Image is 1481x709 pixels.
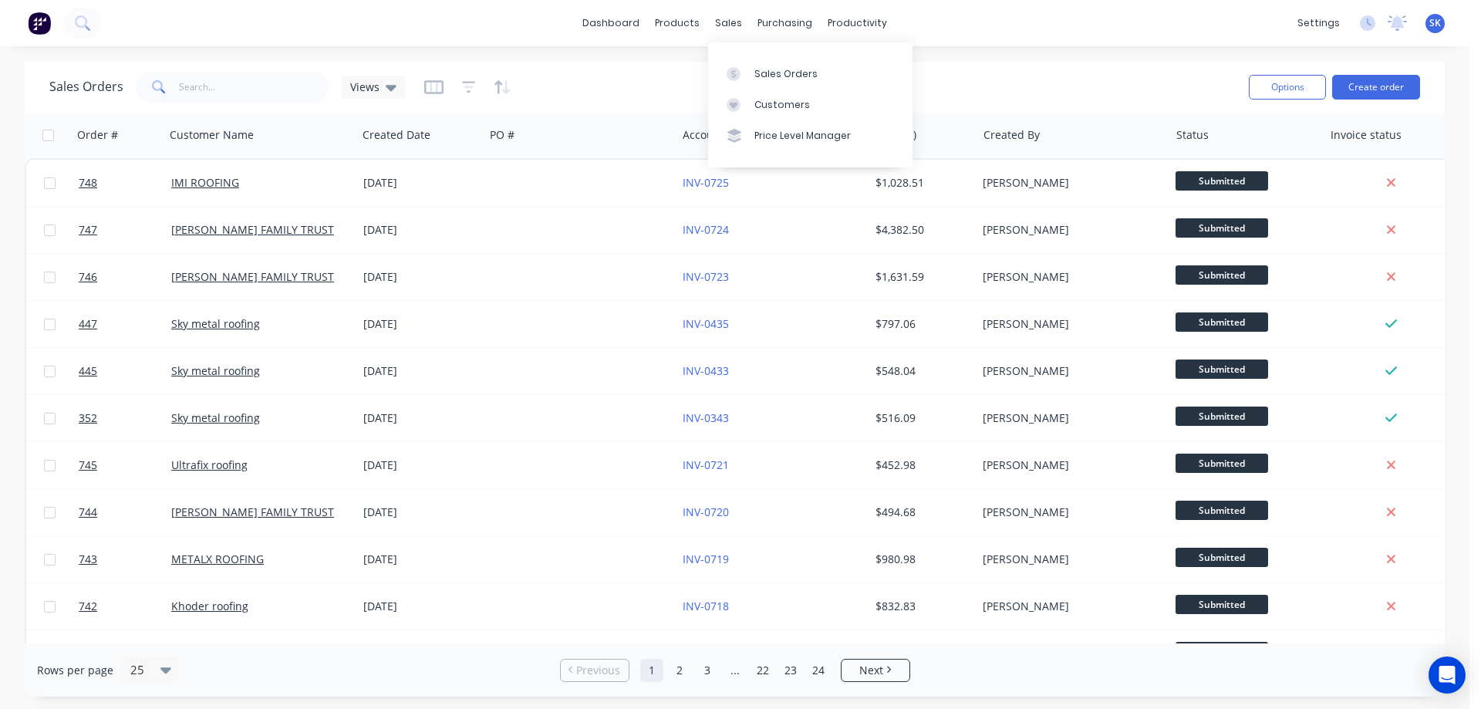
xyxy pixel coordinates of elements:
[683,363,729,378] a: INV-0433
[683,410,729,425] a: INV-0343
[875,222,966,238] div: $4,382.50
[983,175,1154,191] div: [PERSON_NAME]
[875,505,966,520] div: $494.68
[683,552,729,566] a: INV-0719
[554,659,916,682] ul: Pagination
[171,505,334,519] a: [PERSON_NAME] FAMILY TRUST
[576,663,620,678] span: Previous
[79,536,171,582] a: 743
[708,89,913,120] a: Customers
[875,316,966,332] div: $797.06
[77,127,118,143] div: Order #
[875,269,966,285] div: $1,631.59
[683,127,784,143] div: Accounting Order #
[754,98,810,112] div: Customers
[79,301,171,347] a: 447
[875,175,966,191] div: $1,028.51
[754,129,851,143] div: Price Level Manager
[79,395,171,441] a: 352
[647,12,707,35] div: products
[575,12,647,35] a: dashboard
[170,127,254,143] div: Customer Name
[171,175,239,190] a: IMI ROOFING
[363,269,478,285] div: [DATE]
[171,552,264,566] a: METALX ROOFING
[983,127,1040,143] div: Created By
[363,222,478,238] div: [DATE]
[363,316,478,332] div: [DATE]
[363,552,478,567] div: [DATE]
[79,160,171,206] a: 748
[751,659,774,682] a: Page 22
[79,410,97,426] span: 352
[363,599,478,614] div: [DATE]
[875,599,966,614] div: $832.83
[79,269,97,285] span: 746
[171,316,260,331] a: Sky metal roofing
[363,127,430,143] div: Created Date
[1176,407,1268,426] span: Submitted
[79,222,97,238] span: 747
[1249,75,1326,100] button: Options
[1176,265,1268,285] span: Submitted
[79,348,171,394] a: 445
[983,269,1154,285] div: [PERSON_NAME]
[1176,127,1209,143] div: Status
[683,175,729,190] a: INV-0725
[1429,16,1441,30] span: SK
[779,659,802,682] a: Page 23
[683,222,729,237] a: INV-0724
[983,410,1154,426] div: [PERSON_NAME]
[171,222,334,237] a: [PERSON_NAME] FAMILY TRUST
[79,254,171,300] a: 746
[363,457,478,473] div: [DATE]
[875,457,966,473] div: $452.98
[983,552,1154,567] div: [PERSON_NAME]
[171,410,260,425] a: Sky metal roofing
[1331,127,1402,143] div: Invoice status
[490,127,514,143] div: PO #
[683,505,729,519] a: INV-0720
[171,269,334,284] a: [PERSON_NAME] FAMILY TRUST
[1332,75,1420,100] button: Create order
[79,489,171,535] a: 744
[363,175,478,191] div: [DATE]
[79,207,171,253] a: 747
[696,659,719,682] a: Page 3
[708,58,913,89] a: Sales Orders
[807,659,830,682] a: Page 24
[171,599,248,613] a: Khoder roofing
[28,12,51,35] img: Factory
[1176,312,1268,332] span: Submitted
[79,175,97,191] span: 748
[983,457,1154,473] div: [PERSON_NAME]
[363,410,478,426] div: [DATE]
[640,659,663,682] a: Page 1 is your current page
[983,222,1154,238] div: [PERSON_NAME]
[1176,218,1268,238] span: Submitted
[79,363,97,379] span: 445
[1176,595,1268,614] span: Submitted
[750,12,820,35] div: purchasing
[983,316,1154,332] div: [PERSON_NAME]
[859,663,883,678] span: Next
[79,583,171,630] a: 742
[49,79,123,94] h1: Sales Orders
[707,12,750,35] div: sales
[79,442,171,488] a: 745
[79,457,97,473] span: 745
[668,659,691,682] a: Page 2
[875,552,966,567] div: $980.98
[37,663,113,678] span: Rows per page
[179,72,329,103] input: Search...
[1290,12,1348,35] div: settings
[875,410,966,426] div: $516.09
[683,269,729,284] a: INV-0723
[683,457,729,472] a: INV-0721
[363,363,478,379] div: [DATE]
[171,363,260,378] a: Sky metal roofing
[1176,171,1268,191] span: Submitted
[683,316,729,331] a: INV-0435
[820,12,895,35] div: productivity
[79,552,97,567] span: 743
